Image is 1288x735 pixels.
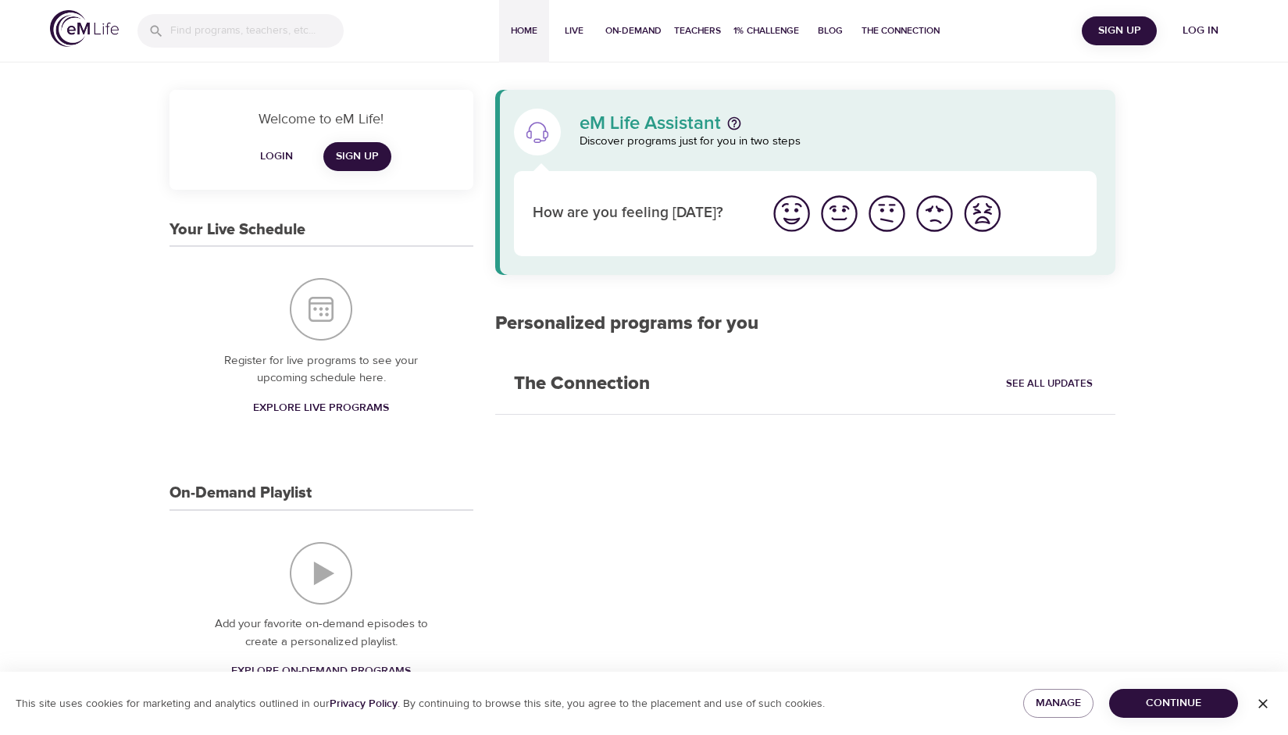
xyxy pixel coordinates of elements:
[958,190,1006,237] button: I'm feeling worst
[770,192,813,235] img: great
[258,147,295,166] span: Login
[812,23,849,39] span: Blog
[911,190,958,237] button: I'm feeling bad
[50,10,119,47] img: logo
[252,142,301,171] button: Login
[580,133,1097,151] p: Discover programs just for you in two steps
[1002,372,1097,396] a: See All Updates
[290,542,352,605] img: On-Demand Playlist
[1082,16,1157,45] button: Sign Up
[1109,689,1238,718] button: Continue
[533,202,749,225] p: How are you feeling [DATE]?
[525,120,550,145] img: eM Life Assistant
[818,192,861,235] img: good
[1169,21,1232,41] span: Log in
[225,657,417,686] a: Explore On-Demand Programs
[1023,689,1093,718] button: Manage
[1122,694,1226,713] span: Continue
[1088,21,1151,41] span: Sign Up
[605,23,662,39] span: On-Demand
[961,192,1004,235] img: worst
[253,398,389,418] span: Explore Live Programs
[1006,375,1093,393] span: See All Updates
[290,278,352,341] img: Your Live Schedule
[862,23,940,39] span: The Connection
[231,662,411,681] span: Explore On-Demand Programs
[495,312,1116,335] h2: Personalized programs for you
[865,192,908,235] img: ok
[1036,694,1080,713] span: Manage
[201,352,442,387] p: Register for live programs to see your upcoming schedule here.
[863,190,911,237] button: I'm feeling ok
[169,484,312,502] h3: On-Demand Playlist
[336,147,379,166] span: Sign Up
[323,142,391,171] a: Sign Up
[555,23,593,39] span: Live
[768,190,815,237] button: I'm feeling great
[247,394,395,423] a: Explore Live Programs
[188,109,455,130] p: Welcome to eM Life!
[580,114,721,133] p: eM Life Assistant
[815,190,863,237] button: I'm feeling good
[170,14,344,48] input: Find programs, teachers, etc...
[913,192,956,235] img: bad
[674,23,721,39] span: Teachers
[201,615,442,651] p: Add your favorite on-demand episodes to create a personalized playlist.
[495,354,669,414] h2: The Connection
[169,221,305,239] h3: Your Live Schedule
[1163,16,1238,45] button: Log in
[733,23,799,39] span: 1% Challenge
[505,23,543,39] span: Home
[330,697,398,711] a: Privacy Policy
